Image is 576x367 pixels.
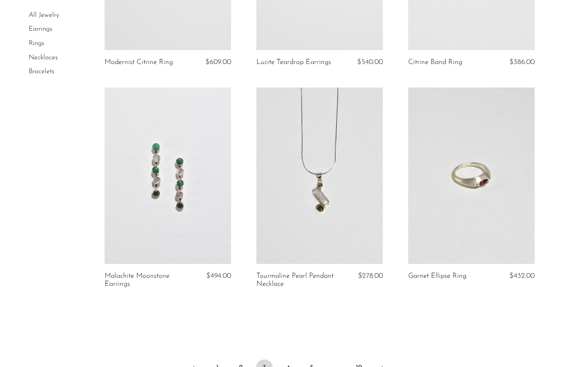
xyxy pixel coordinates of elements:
[29,54,58,61] a: Necklaces
[408,272,466,280] a: Garnet Ellipse Ring
[256,272,340,288] a: Tourmaline Pearl Pendant Necklace
[105,59,173,66] a: Modernist Citrine Ring
[105,272,188,288] a: Malachite Moonstone Earrings
[408,59,462,66] a: Citrine Band Ring
[509,59,535,66] span: $386.00
[29,12,59,19] a: All Jewelry
[206,272,231,279] span: $494.00
[358,272,383,279] span: $278.00
[509,272,535,279] span: $432.00
[205,59,231,66] span: $609.00
[29,26,52,33] a: Earrings
[256,59,331,66] a: Lucite Teardrop Earrings
[29,68,54,75] a: Bracelets
[29,40,44,47] a: Rings
[357,59,383,66] span: $540.00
